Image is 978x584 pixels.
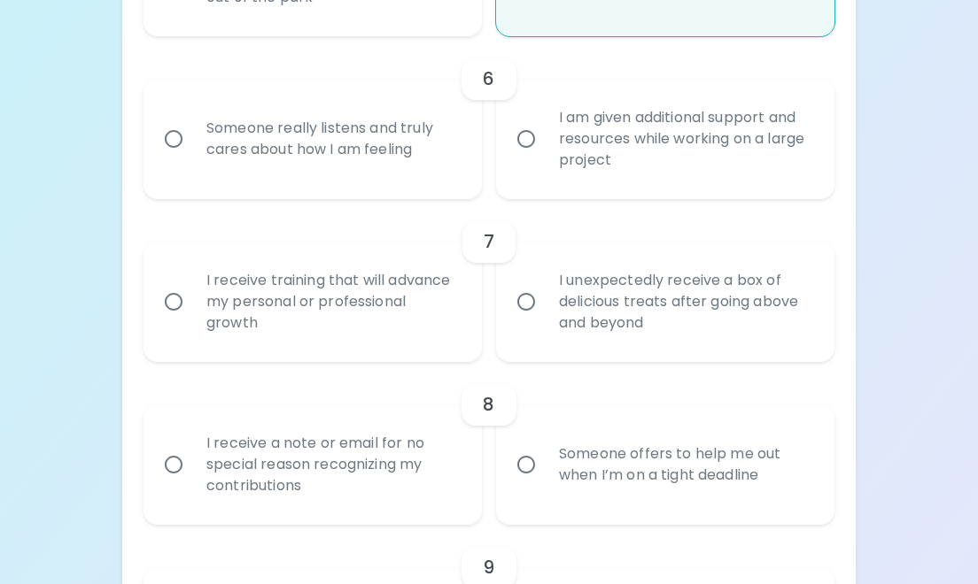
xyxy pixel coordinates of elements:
div: I am given additional support and resources while working on a large project [545,86,825,192]
div: choice-group-check [144,36,834,199]
div: I unexpectedly receive a box of delicious treats after going above and beyond [545,249,825,355]
div: choice-group-check [144,199,834,362]
h6: 8 [483,390,494,419]
div: Someone offers to help me out when I’m on a tight deadline [545,422,825,507]
div: choice-group-check [144,362,834,525]
div: Someone really listens and truly cares about how I am feeling [192,96,472,181]
div: I receive a note or email for no special reason recognizing my contributions [192,411,472,518]
h6: 9 [483,553,494,581]
h6: 7 [484,227,494,256]
div: I receive training that will advance my personal or professional growth [192,249,472,355]
h6: 6 [483,65,494,93]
